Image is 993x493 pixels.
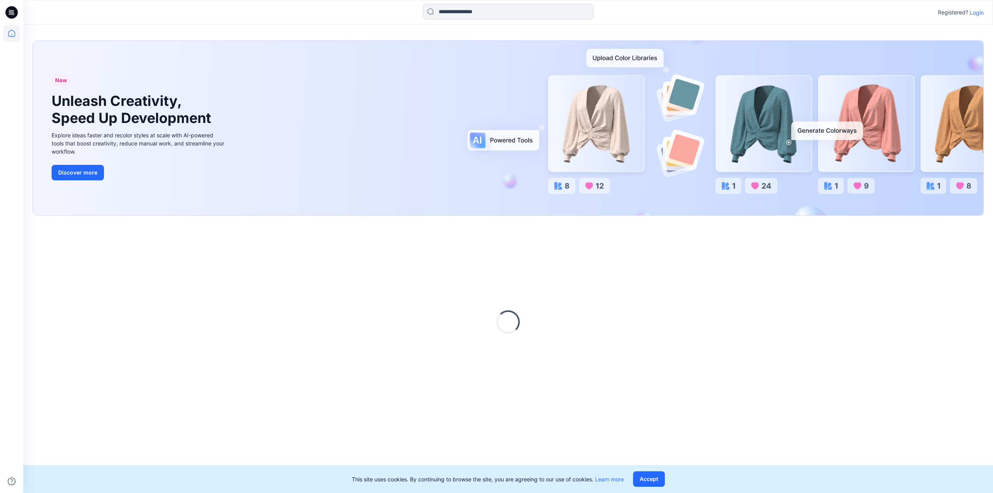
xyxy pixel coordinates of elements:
[55,76,67,85] span: New
[633,471,665,487] button: Accept
[352,475,624,483] p: This site uses cookies. By continuing to browse the site, you are agreeing to our use of cookies.
[52,165,104,180] button: Discover more
[970,9,984,17] p: Login
[52,165,226,180] a: Discover more
[52,93,215,126] h1: Unleash Creativity, Speed Up Development
[938,8,968,17] p: Registered?
[52,131,226,156] div: Explore ideas faster and recolor styles at scale with AI-powered tools that boost creativity, red...
[595,476,624,483] a: Learn more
